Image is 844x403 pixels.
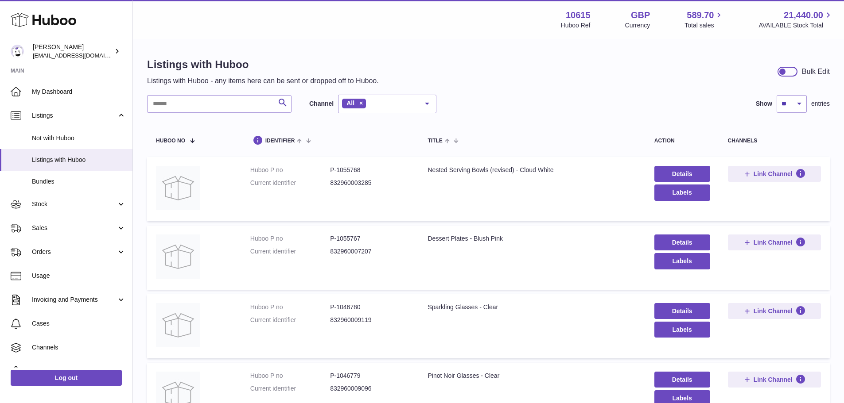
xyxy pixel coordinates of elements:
[685,21,724,30] span: Total sales
[32,343,126,352] span: Channels
[330,247,410,256] dd: 832960007207
[32,200,117,208] span: Stock
[32,367,126,376] span: Settings
[250,247,330,256] dt: Current identifier
[250,372,330,380] dt: Huboo P no
[758,9,833,30] a: 21,440.00 AVAILABLE Stock Total
[754,307,793,315] span: Link Channel
[346,100,354,107] span: All
[631,9,650,21] strong: GBP
[156,166,200,210] img: Nested Serving Bowls (revised) - Cloud White
[32,156,126,164] span: Listings with Huboo
[265,138,295,144] span: identifier
[754,238,793,246] span: Link Channel
[754,170,793,178] span: Link Channel
[758,21,833,30] span: AVAILABLE Stock Total
[156,303,200,347] img: Sparkling Glasses - Clear
[250,303,330,311] dt: Huboo P no
[625,21,650,30] div: Currency
[654,372,710,388] a: Details
[728,234,821,250] button: Link Channel
[330,179,410,187] dd: 832960003285
[428,303,636,311] div: Sparkling Glasses - Clear
[32,272,126,280] span: Usage
[250,234,330,243] dt: Huboo P no
[685,9,724,30] a: 589.70 Total sales
[250,316,330,324] dt: Current identifier
[330,303,410,311] dd: P-1046780
[250,179,330,187] dt: Current identifier
[330,166,410,174] dd: P-1055768
[156,234,200,279] img: Dessert Plates - Blush Pink
[654,184,710,200] button: Labels
[330,316,410,324] dd: 832960009119
[11,45,24,58] img: internalAdmin-10615@internal.huboo.com
[654,138,710,144] div: action
[156,138,185,144] span: Huboo no
[428,138,442,144] span: title
[654,253,710,269] button: Labels
[784,9,823,21] span: 21,440.00
[32,248,117,256] span: Orders
[811,100,830,108] span: entries
[802,67,830,77] div: Bulk Edit
[728,138,821,144] div: channels
[32,88,126,96] span: My Dashboard
[654,303,710,319] a: Details
[330,372,410,380] dd: P-1046779
[32,177,126,186] span: Bundles
[428,234,636,243] div: Dessert Plates - Blush Pink
[32,224,117,232] span: Sales
[756,100,772,108] label: Show
[728,372,821,388] button: Link Channel
[687,9,714,21] span: 589.70
[250,384,330,393] dt: Current identifier
[654,166,710,182] a: Details
[654,322,710,338] button: Labels
[147,76,379,86] p: Listings with Huboo - any items here can be sent or dropped off to Huboo.
[428,166,636,174] div: Nested Serving Bowls (revised) - Cloud White
[566,9,591,21] strong: 10615
[728,303,821,319] button: Link Channel
[32,296,117,304] span: Invoicing and Payments
[330,384,410,393] dd: 832960009096
[561,21,591,30] div: Huboo Ref
[728,166,821,182] button: Link Channel
[654,234,710,250] a: Details
[330,234,410,243] dd: P-1055767
[32,111,117,120] span: Listings
[250,166,330,174] dt: Huboo P no
[32,134,126,142] span: Not with Huboo
[33,43,113,60] div: [PERSON_NAME]
[147,58,379,72] h1: Listings with Huboo
[11,370,122,386] a: Log out
[754,376,793,384] span: Link Channel
[309,100,334,108] label: Channel
[428,372,636,380] div: Pinot Noir Glasses - Clear
[32,319,126,328] span: Cases
[33,52,130,59] span: [EMAIL_ADDRESS][DOMAIN_NAME]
